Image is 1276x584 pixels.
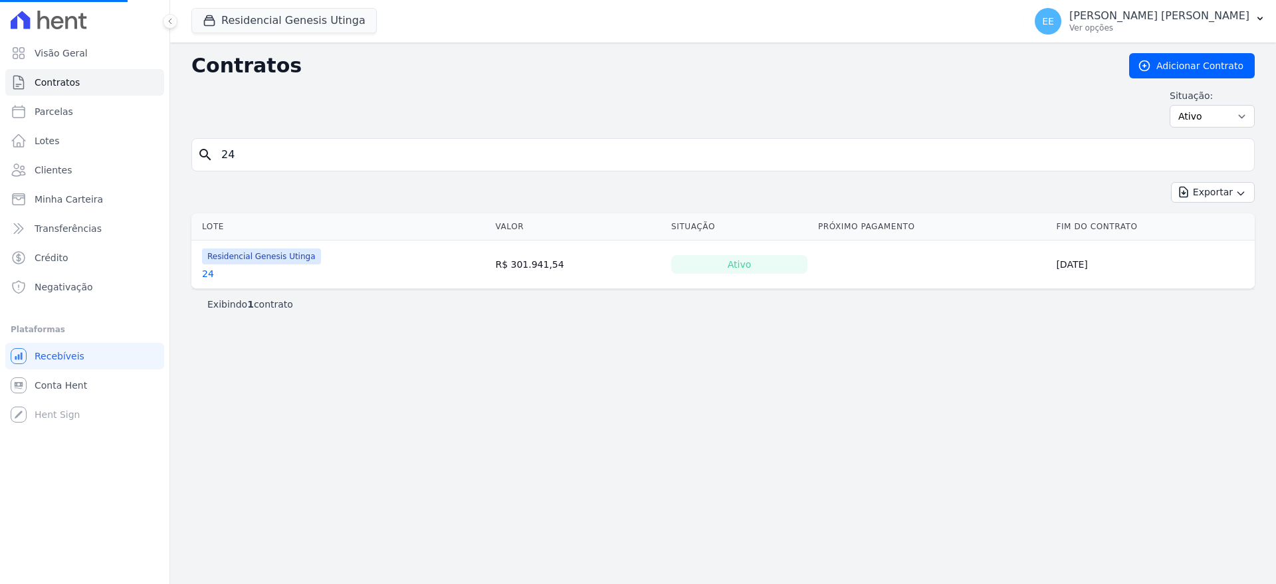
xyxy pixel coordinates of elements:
[5,98,164,125] a: Parcelas
[1129,53,1255,78] a: Adicionar Contrato
[35,76,80,89] span: Contratos
[191,54,1108,78] h2: Contratos
[213,142,1249,168] input: Buscar por nome do lote
[35,222,102,235] span: Transferências
[5,215,164,242] a: Transferências
[35,251,68,264] span: Crédito
[5,69,164,96] a: Contratos
[1042,17,1054,26] span: EE
[202,267,214,280] a: 24
[5,274,164,300] a: Negativação
[5,128,164,154] a: Lotes
[5,244,164,271] a: Crédito
[35,105,73,118] span: Parcelas
[191,8,377,33] button: Residencial Genesis Utinga
[35,47,88,60] span: Visão Geral
[35,349,84,363] span: Recebíveis
[35,379,87,392] span: Conta Hent
[197,147,213,163] i: search
[35,280,93,294] span: Negativação
[1069,9,1249,23] p: [PERSON_NAME] [PERSON_NAME]
[813,213,1051,241] th: Próximo Pagamento
[5,372,164,399] a: Conta Hent
[35,163,72,177] span: Clientes
[490,241,666,289] td: R$ 301.941,54
[490,213,666,241] th: Valor
[5,157,164,183] a: Clientes
[5,40,164,66] a: Visão Geral
[5,343,164,369] a: Recebíveis
[1051,241,1255,289] td: [DATE]
[247,299,254,310] b: 1
[207,298,293,311] p: Exibindo contrato
[666,213,813,241] th: Situação
[1051,213,1255,241] th: Fim do Contrato
[5,186,164,213] a: Minha Carteira
[11,322,159,338] div: Plataformas
[1171,182,1255,203] button: Exportar
[671,255,807,274] div: Ativo
[1170,89,1255,102] label: Situação:
[191,213,490,241] th: Lote
[1069,23,1249,33] p: Ver opções
[202,248,321,264] span: Residencial Genesis Utinga
[1024,3,1276,40] button: EE [PERSON_NAME] [PERSON_NAME] Ver opções
[35,134,60,147] span: Lotes
[35,193,103,206] span: Minha Carteira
